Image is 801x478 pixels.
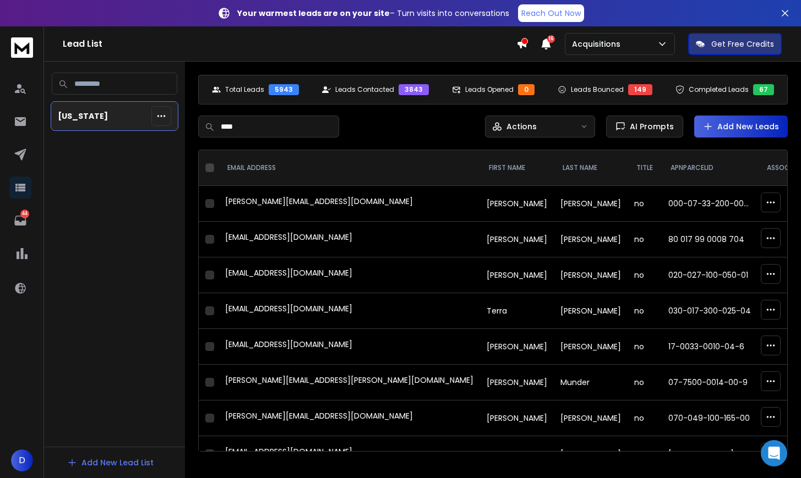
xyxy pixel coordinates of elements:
td: Munder [554,365,628,400]
td: no [628,186,662,222]
div: [PERSON_NAME][EMAIL_ADDRESS][DOMAIN_NAME] [225,196,473,211]
p: Leads Contacted [335,85,394,94]
th: LAST NAME [554,150,628,186]
div: [EMAIL_ADDRESS][DOMAIN_NAME] [225,267,473,283]
td: 80 017 99 0008 704 [662,222,758,257]
button: D [11,449,33,471]
p: Total Leads [225,85,264,94]
th: FIRST NAME [480,150,554,186]
div: [EMAIL_ADDRESS][DOMAIN_NAME] [225,303,473,318]
td: no [628,400,662,436]
th: title [628,150,662,186]
button: Add New Leads [694,116,788,138]
div: [EMAIL_ADDRESS][DOMAIN_NAME] [225,446,473,461]
div: [PERSON_NAME][EMAIL_ADDRESS][PERSON_NAME][DOMAIN_NAME] [225,375,473,390]
a: 44 [9,210,31,232]
td: Terra [480,293,554,329]
div: Open Intercom Messenger [761,440,787,466]
td: [PERSON_NAME] [480,186,554,222]
a: Reach Out Now [518,4,584,22]
span: 16 [547,35,555,43]
td: [PERSON_NAME] [554,400,628,436]
td: 07-7500-0014-00-9 [662,365,758,400]
div: [EMAIL_ADDRESS][DOMAIN_NAME] [225,232,473,247]
td: [PERSON_NAME] [480,365,554,400]
a: Add New Leads [703,121,779,132]
td: Terra [480,436,554,472]
p: Leads Opened [465,85,514,94]
td: [PERSON_NAME] [554,329,628,365]
p: Get Free Credits [711,39,774,50]
td: no [628,257,662,293]
button: Get Free Credits [688,33,782,55]
button: AI Prompts [606,116,683,138]
td: [PERSON_NAME] [480,329,554,365]
td: no [628,329,662,365]
td: [PERSON_NAME] [554,436,628,472]
div: 3843 [399,84,429,95]
button: Add New Lead List [58,452,162,474]
td: 070-049-100-165-00 [662,400,758,436]
p: Reach Out Now [521,8,581,19]
p: Leads Bounced [571,85,624,94]
img: logo [11,37,33,58]
td: [PERSON_NAME] [554,186,628,222]
td: 000-07-33-200-002-00 [662,186,758,222]
td: [PERSON_NAME] [554,293,628,329]
th: apnParcelId [662,150,758,186]
td: [PERSON_NAME] [480,222,554,257]
p: [US_STATE] [58,111,108,122]
th: EMAIL ADDRESS [219,150,480,186]
p: 44 [20,210,29,218]
h1: Lead List [63,37,516,51]
div: 67 [753,84,774,95]
td: no [628,365,662,400]
div: 0 [518,84,535,95]
td: no [628,222,662,257]
td: [PERSON_NAME] [554,222,628,257]
p: Actions [506,121,537,132]
p: Acquisitions [572,39,625,50]
td: 020-027-100-050-01 [662,257,758,293]
td: 17-0033-0010-04-6 [662,329,758,365]
strong: Your warmest leads are on your site [237,8,390,19]
div: [PERSON_NAME][EMAIL_ADDRESS][DOMAIN_NAME] [225,410,473,426]
div: [EMAIL_ADDRESS][DOMAIN_NAME] [225,339,473,354]
div: 149 [628,84,652,95]
div: 5943 [269,84,299,95]
td: 030-017-300-025-04 [662,293,758,329]
span: AI Prompts [625,121,674,132]
td: [PERSON_NAME] [480,400,554,436]
p: – Turn visits into conversations [237,8,509,19]
td: [PERSON_NAME] [480,257,554,293]
td: [PHONE_NUMBER] [662,436,758,472]
td: [PERSON_NAME] [554,257,628,293]
td: no [628,293,662,329]
td: no [628,436,662,472]
p: Completed Leads [689,85,749,94]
